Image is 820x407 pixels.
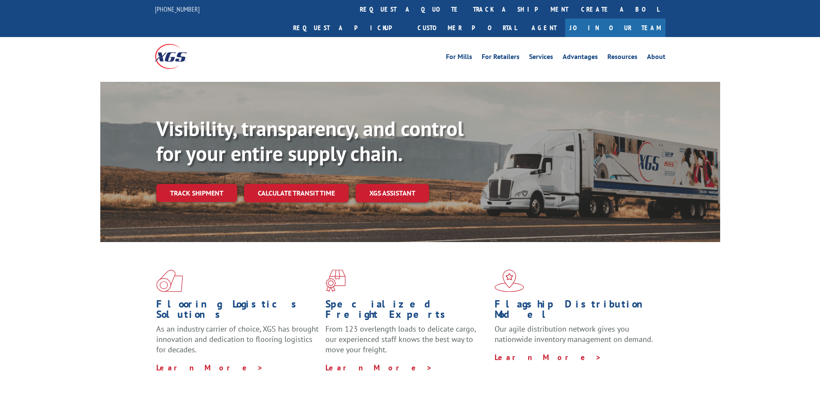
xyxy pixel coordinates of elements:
a: Learn More > [325,363,433,373]
h1: Flooring Logistics Solutions [156,299,319,324]
a: Request a pickup [287,19,411,37]
b: Visibility, transparency, and control for your entire supply chain. [156,115,464,167]
a: Agent [523,19,565,37]
a: [PHONE_NUMBER] [155,5,200,13]
a: Track shipment [156,184,237,202]
img: xgs-icon-flagship-distribution-model-red [495,270,524,292]
a: XGS ASSISTANT [356,184,429,202]
h1: Flagship Distribution Model [495,299,657,324]
a: Resources [607,53,637,63]
span: Our agile distribution network gives you nationwide inventory management on demand. [495,324,653,344]
a: For Mills [446,53,472,63]
a: Services [529,53,553,63]
p: From 123 overlength loads to delicate cargo, our experienced staff knows the best way to move you... [325,324,488,362]
a: Learn More > [156,363,263,373]
a: About [647,53,665,63]
a: Advantages [563,53,598,63]
span: As an industry carrier of choice, XGS has brought innovation and dedication to flooring logistics... [156,324,319,354]
h1: Specialized Freight Experts [325,299,488,324]
a: For Retailers [482,53,520,63]
a: Learn More > [495,352,602,362]
a: Join Our Team [565,19,665,37]
a: Calculate transit time [244,184,349,202]
img: xgs-icon-focused-on-flooring-red [325,270,346,292]
img: xgs-icon-total-supply-chain-intelligence-red [156,270,183,292]
a: Customer Portal [411,19,523,37]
